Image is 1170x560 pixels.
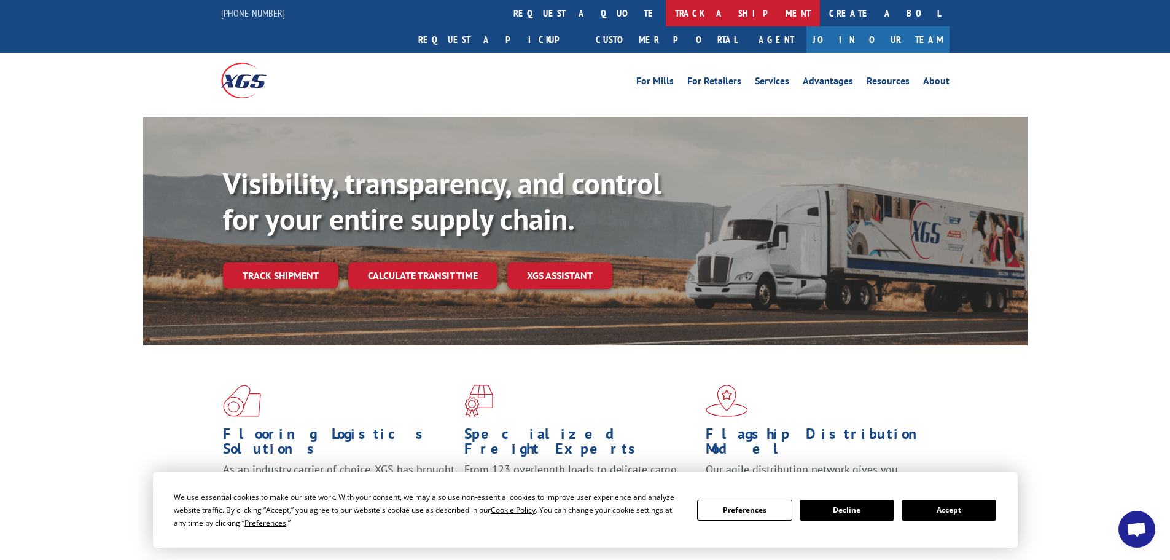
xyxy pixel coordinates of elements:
[409,26,587,53] a: Request a pickup
[507,262,612,289] a: XGS ASSISTANT
[867,76,910,90] a: Resources
[244,518,286,528] span: Preferences
[464,385,493,417] img: xgs-icon-focused-on-flooring-red
[806,26,950,53] a: Join Our Team
[223,462,454,506] span: As an industry carrier of choice, XGS has brought innovation and dedication to flooring logistics...
[464,462,696,517] p: From 123 overlength loads to delicate cargo, our experienced staff knows the best way to move you...
[348,262,497,289] a: Calculate transit time
[687,76,741,90] a: For Retailers
[800,500,894,521] button: Decline
[697,500,792,521] button: Preferences
[587,26,746,53] a: Customer Portal
[902,500,996,521] button: Accept
[491,505,536,515] span: Cookie Policy
[755,76,789,90] a: Services
[706,427,938,462] h1: Flagship Distribution Model
[803,76,853,90] a: Advantages
[223,427,455,462] h1: Flooring Logistics Solutions
[636,76,674,90] a: For Mills
[223,262,338,288] a: Track shipment
[223,164,661,238] b: Visibility, transparency, and control for your entire supply chain.
[923,76,950,90] a: About
[706,385,748,417] img: xgs-icon-flagship-distribution-model-red
[746,26,806,53] a: Agent
[153,472,1018,548] div: Cookie Consent Prompt
[464,427,696,462] h1: Specialized Freight Experts
[223,385,261,417] img: xgs-icon-total-supply-chain-intelligence-red
[174,491,682,529] div: We use essential cookies to make our site work. With your consent, we may also use non-essential ...
[221,7,285,19] a: [PHONE_NUMBER]
[706,462,932,491] span: Our agile distribution network gives you nationwide inventory management on demand.
[1118,511,1155,548] div: Open chat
